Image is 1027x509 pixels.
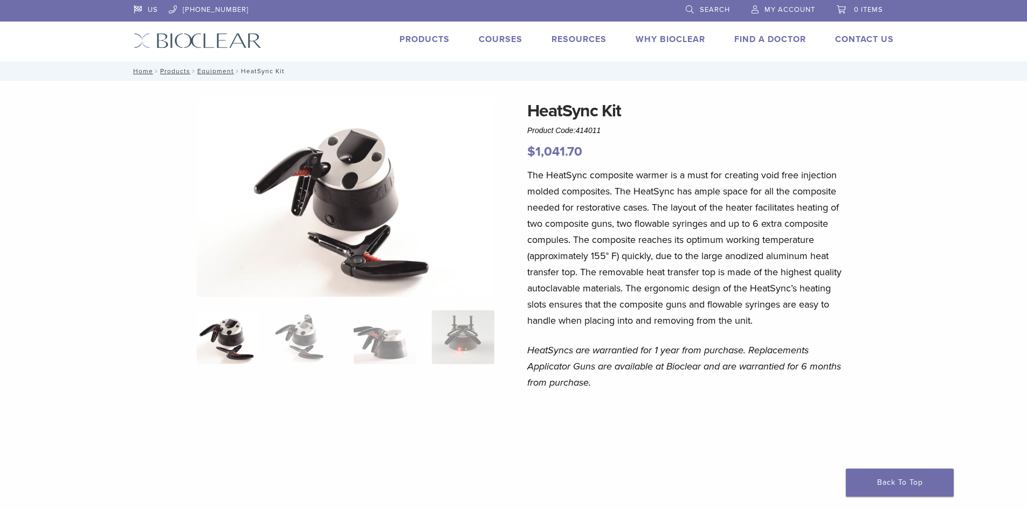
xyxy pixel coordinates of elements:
[527,167,844,329] p: The HeatSync composite warmer is a must for creating void free injection molded composites. The H...
[197,310,259,364] img: HeatSync-Kit-4-324x324.jpg
[846,469,954,497] a: Back To Top
[197,67,234,75] a: Equipment
[432,310,494,364] img: HeatSync Kit - Image 4
[527,144,582,159] bdi: 1,041.70
[527,98,844,124] h1: HeatSync Kit
[275,310,337,364] img: HeatSync Kit - Image 2
[527,344,841,388] em: HeatSyncs are warrantied for 1 year from purchase. Replacements Applicator Guns are available at ...
[399,34,450,45] a: Products
[479,34,522,45] a: Courses
[134,33,261,48] img: Bioclear
[234,68,241,74] span: /
[636,34,705,45] a: Why Bioclear
[700,5,730,14] span: Search
[354,310,416,364] img: HeatSync Kit - Image 3
[552,34,606,45] a: Resources
[734,34,806,45] a: Find A Doctor
[835,34,894,45] a: Contact Us
[854,5,883,14] span: 0 items
[527,144,535,159] span: $
[197,98,494,297] img: HeatSync Kit-4
[130,67,153,75] a: Home
[160,67,190,75] a: Products
[126,61,902,81] nav: HeatSync Kit
[527,126,601,135] span: Product Code:
[190,68,197,74] span: /
[153,68,160,74] span: /
[764,5,815,14] span: My Account
[576,126,601,135] span: 414011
